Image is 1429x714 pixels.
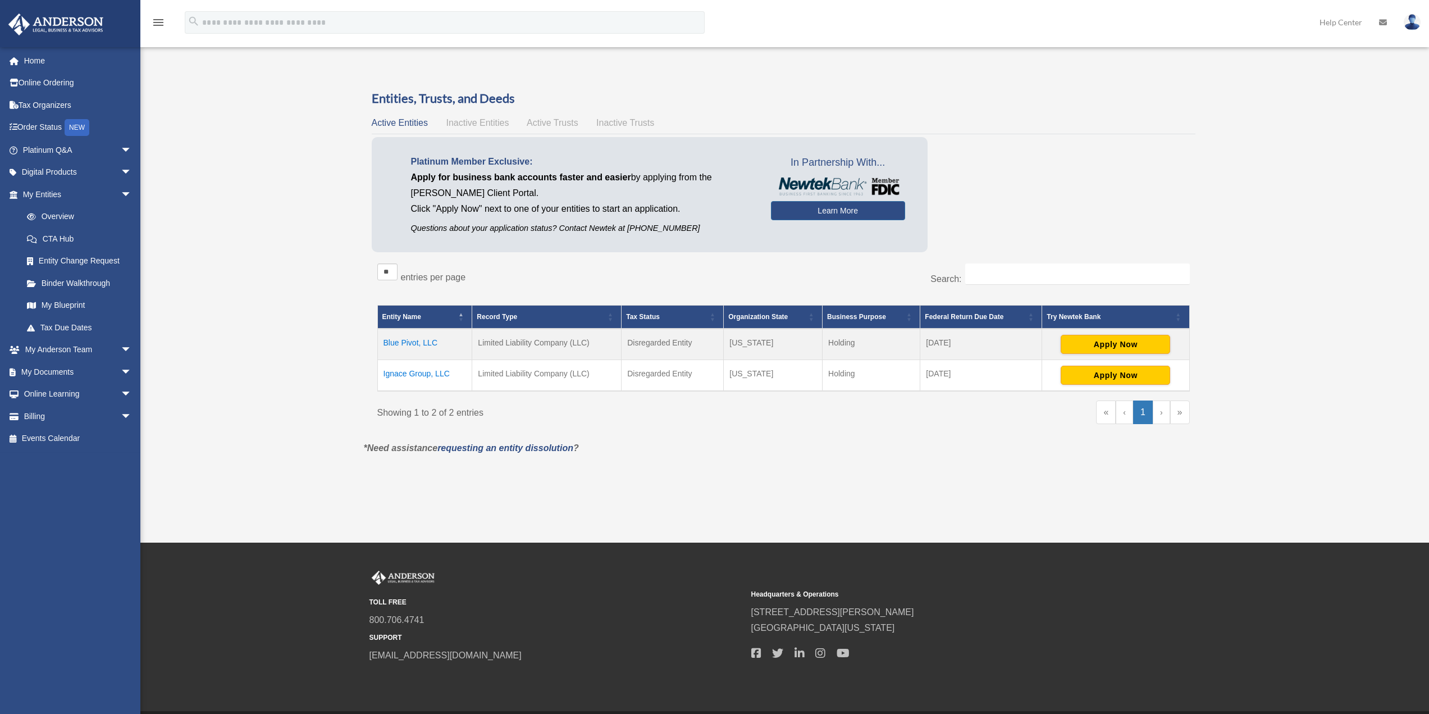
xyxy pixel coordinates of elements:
[771,154,905,172] span: In Partnership With...
[372,90,1195,107] h3: Entities, Trusts, and Deeds
[724,329,823,360] td: [US_STATE]
[925,313,1003,321] span: Federal Return Due Date
[472,329,622,360] td: Limited Liability Company (LLC)
[8,72,149,94] a: Online Ordering
[5,13,107,35] img: Anderson Advisors Platinum Portal
[16,272,143,294] a: Binder Walkthrough
[823,305,920,329] th: Business Purpose: Activate to sort
[1153,401,1170,424] a: Next
[8,383,149,406] a: Online Learningarrow_drop_down
[622,329,724,360] td: Disregarded Entity
[121,183,143,206] span: arrow_drop_down
[369,615,424,625] a: 800.706.4741
[626,313,660,321] span: Tax Status
[121,361,143,384] span: arrow_drop_down
[8,94,149,116] a: Tax Organizers
[411,201,754,217] p: Click "Apply Now" next to one of your entities to start an application.
[16,250,143,272] a: Entity Change Request
[369,597,743,608] small: TOLL FREE
[920,360,1042,391] td: [DATE]
[8,428,149,450] a: Events Calendar
[16,206,138,228] a: Overview
[1042,305,1189,329] th: Try Newtek Bank : Activate to sort
[8,139,149,161] a: Platinum Q&Aarrow_drop_down
[1047,310,1172,324] div: Try Newtek Bank
[377,329,472,360] td: Blue Pivot, LLC
[8,161,149,184] a: Digital Productsarrow_drop_down
[920,329,1042,360] td: [DATE]
[152,20,165,29] a: menu
[771,201,905,220] a: Learn More
[8,183,143,206] a: My Entitiesarrow_drop_down
[596,118,654,128] span: Inactive Trusts
[8,405,149,428] a: Billingarrow_drop_down
[369,571,437,585] img: Anderson Advisors Platinum Portal
[188,15,200,28] i: search
[724,305,823,329] th: Organization State: Activate to sort
[622,305,724,329] th: Tax Status: Activate to sort
[823,329,920,360] td: Holding
[121,405,143,428] span: arrow_drop_down
[1133,401,1153,424] a: 1
[437,443,573,453] a: requesting an entity dissolution
[16,316,143,339] a: Tax Due Dates
[1061,335,1170,354] button: Apply Now
[827,313,886,321] span: Business Purpose
[777,178,900,195] img: NewtekBankLogoSM.png
[377,401,775,421] div: Showing 1 to 2 of 2 entries
[377,360,472,391] td: Ignace Group, LLC
[382,313,421,321] span: Entity Name
[369,651,522,660] a: [EMAIL_ADDRESS][DOMAIN_NAME]
[411,172,631,182] span: Apply for business bank accounts faster and easier
[121,139,143,162] span: arrow_drop_down
[930,274,961,284] label: Search:
[728,313,788,321] span: Organization State
[1404,14,1421,30] img: User Pic
[121,161,143,184] span: arrow_drop_down
[8,339,149,361] a: My Anderson Teamarrow_drop_down
[920,305,1042,329] th: Federal Return Due Date: Activate to sort
[823,360,920,391] td: Holding
[121,383,143,406] span: arrow_drop_down
[65,119,89,136] div: NEW
[751,607,914,617] a: [STREET_ADDRESS][PERSON_NAME]
[411,154,754,170] p: Platinum Member Exclusive:
[1170,401,1190,424] a: Last
[152,16,165,29] i: menu
[16,294,143,317] a: My Blueprint
[401,272,466,282] label: entries per page
[446,118,509,128] span: Inactive Entities
[411,221,754,235] p: Questions about your application status? Contact Newtek at [PHONE_NUMBER]
[724,360,823,391] td: [US_STATE]
[8,116,149,139] a: Order StatusNEW
[477,313,517,321] span: Record Type
[527,118,578,128] span: Active Trusts
[751,623,895,633] a: [GEOGRAPHIC_DATA][US_STATE]
[472,305,622,329] th: Record Type: Activate to sort
[364,443,579,453] em: *Need assistance ?
[377,305,472,329] th: Entity Name: Activate to invert sorting
[1061,366,1170,385] button: Apply Now
[1096,401,1116,424] a: First
[16,228,143,250] a: CTA Hub
[121,339,143,362] span: arrow_drop_down
[411,170,754,201] p: by applying from the [PERSON_NAME] Client Portal.
[372,118,428,128] span: Active Entities
[8,49,149,72] a: Home
[751,589,1125,601] small: Headquarters & Operations
[369,632,743,644] small: SUPPORT
[8,361,149,383] a: My Documentsarrow_drop_down
[622,360,724,391] td: Disregarded Entity
[472,360,622,391] td: Limited Liability Company (LLC)
[1116,401,1133,424] a: Previous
